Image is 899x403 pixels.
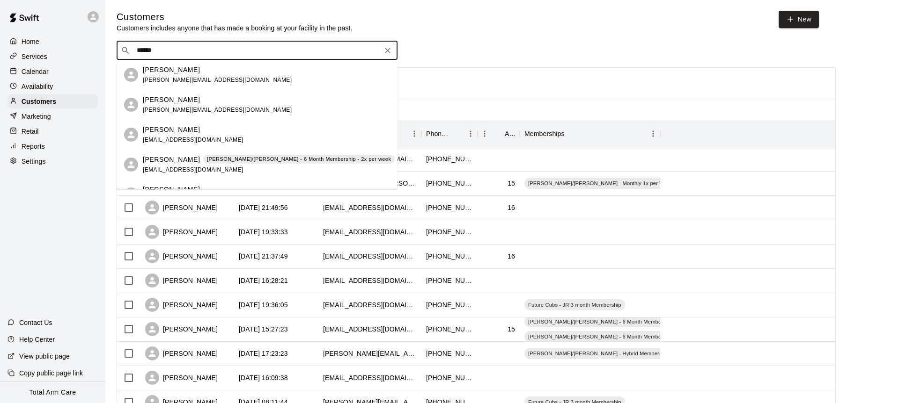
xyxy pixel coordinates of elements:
p: [PERSON_NAME] [143,185,200,194]
div: 16 [508,252,515,261]
div: ghesse202@gmail.com [323,324,417,334]
div: munoz_albert@yahoo.com [323,276,417,285]
a: Services [7,50,98,64]
div: Corey Franco [124,98,138,112]
span: [PERSON_NAME][EMAIL_ADDRESS][DOMAIN_NAME] [143,77,292,83]
a: Settings [7,154,98,168]
div: +15512254994 [426,203,473,212]
div: [PERSON_NAME] [145,298,218,312]
div: 2025-09-02 19:36:05 [239,300,288,309]
div: Future Cubs - JR 3 month Membership [524,299,625,310]
p: Services [22,52,47,61]
span: [PERSON_NAME]/[PERSON_NAME] - 6 Month Membership - 2x per week [524,318,711,325]
button: Sort [492,127,505,140]
div: Memberships [520,121,660,147]
p: View public page [19,352,70,361]
div: JC Franconere [124,128,138,142]
p: Help Center [19,335,55,344]
a: Retail [7,124,98,138]
p: Marketing [22,112,51,121]
div: Age [505,121,515,147]
p: [PERSON_NAME]/[PERSON_NAME] - 6 Month Membership - 2x per week [207,155,391,163]
a: Customers [7,94,98,108]
button: Menu [646,127,660,141]
div: [PERSON_NAME] [145,249,218,263]
div: +12018411013 [426,300,473,309]
div: +12013217233 [426,179,473,188]
p: [PERSON_NAME] [143,125,200,135]
div: [PERSON_NAME]/[PERSON_NAME] - Hybrid Membership [524,348,673,359]
div: Melissa Russo-Franco [124,68,138,82]
p: Customers includes anyone that has made a booking at your facility in the past. [117,23,353,33]
div: Age [478,121,520,147]
div: +19543263871 [426,252,473,261]
div: toddfisher29@gmail.com [323,227,417,237]
button: Menu [464,127,478,141]
a: Reports [7,139,98,153]
div: Home [7,35,98,49]
div: jpd732@gmail.com [323,373,417,382]
div: +19172091598 [426,349,473,358]
div: [PERSON_NAME] [145,225,218,239]
div: 2025-09-08 19:33:33 [239,227,288,237]
span: [PERSON_NAME][EMAIL_ADDRESS][DOMAIN_NAME] [143,107,292,113]
div: 2025-09-01 16:09:38 [239,373,288,382]
button: Sort [450,127,464,140]
div: Phone Number [421,121,478,147]
div: John Franconere [124,158,138,172]
button: Menu [407,127,421,141]
span: [EMAIL_ADDRESS][DOMAIN_NAME] [143,137,243,143]
div: Memberships [524,121,565,147]
p: [PERSON_NAME] [143,95,200,105]
span: [PERSON_NAME]/[PERSON_NAME] - Monthly 1x per Week [524,180,677,187]
p: Total Arm Care [29,388,76,397]
div: Michael Franco [124,187,138,201]
div: [PERSON_NAME] [145,371,218,385]
div: [PERSON_NAME] [145,346,218,360]
div: raoul.bhavnani@gmail.com [323,349,417,358]
p: Settings [22,157,46,166]
span: [PERSON_NAME]/[PERSON_NAME] - 6 Month Membership - 2x per week [524,333,711,340]
div: [PERSON_NAME]/[PERSON_NAME] - Monthly 1x per Week [524,178,677,189]
div: obrienjake09@gmail.com [323,203,417,212]
div: javierbon9918@gmail.com [323,252,417,261]
p: Customers [22,97,56,106]
div: 2025-09-05 16:28:21 [239,276,288,285]
p: Copy public page link [19,368,83,378]
p: Retail [22,127,39,136]
div: [PERSON_NAME]/[PERSON_NAME] - 6 Month Membership - 2x per week [524,316,711,327]
p: [PERSON_NAME] [143,155,200,165]
div: 2025-09-08 21:49:56 [239,203,288,212]
span: [EMAIL_ADDRESS][DOMAIN_NAME] [143,166,243,173]
div: +19737031789 [426,227,473,237]
a: Marketing [7,109,98,123]
div: Search customers by name or email [117,41,398,60]
div: [PERSON_NAME]/[PERSON_NAME] - 6 Month Membership - 2x per week [524,331,711,342]
div: Email [318,121,421,147]
span: Future Cubs - JR 3 month Membership [524,301,625,309]
a: Calendar [7,65,98,79]
div: [PERSON_NAME] [145,273,218,288]
div: 2025-09-02 15:27:23 [239,324,288,334]
span: [PERSON_NAME]/[PERSON_NAME] - Hybrid Membership [524,350,673,357]
div: 2025-09-07 21:37:49 [239,252,288,261]
h5: Customers [117,11,353,23]
div: 2025-09-01 17:23:23 [239,349,288,358]
p: Contact Us [19,318,52,327]
div: Phone Number [426,121,450,147]
a: New [779,11,819,28]
button: Sort [565,127,578,140]
div: +19739547530 [426,154,473,164]
button: Clear [381,44,394,57]
div: lesliesalmonotr@gmail.com [323,300,417,309]
div: +19083978761 [426,373,473,382]
div: +19084039758 [426,276,473,285]
p: [PERSON_NAME] [143,65,200,75]
a: Availability [7,79,98,94]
